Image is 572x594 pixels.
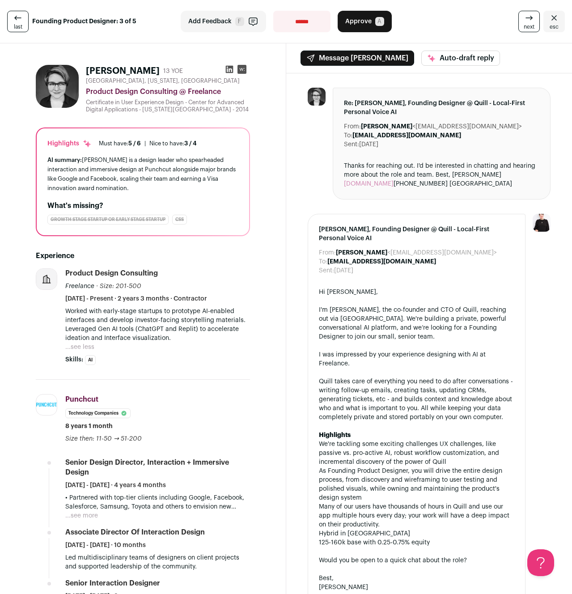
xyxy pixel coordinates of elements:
[319,583,515,592] div: [PERSON_NAME]
[344,140,359,149] dt: Sent:
[543,11,565,32] a: Close
[524,23,534,30] span: next
[86,77,240,85] span: [GEOGRAPHIC_DATA], [US_STATE], [GEOGRAPHIC_DATA]
[181,11,266,32] button: Add Feedback F
[301,51,414,66] button: Message [PERSON_NAME]
[319,305,515,341] div: I'm [PERSON_NAME], the co-founder and CTO of Quill, reaching out via [GEOGRAPHIC_DATA]. We're bui...
[65,283,94,289] span: Freelance
[319,432,351,438] strong: Highlights
[338,11,392,32] button: Approve A
[32,17,136,26] strong: Founding Product Designer: 3 of 5
[361,122,522,131] dd: <[EMAIL_ADDRESS][DOMAIN_NAME]>
[344,99,540,117] span: Re: [PERSON_NAME], Founding Designer @ Quill - Local-First Personal Voice AI
[527,549,554,576] iframe: Help Scout Beacon - Open
[47,157,82,163] span: AI summary:
[36,269,57,289] img: company-logo-placeholder-414d4e2ec0e2ddebbe968bf319fdfe5acfe0c9b87f798d344e800bc9a89632a0.png
[47,155,238,193] div: [PERSON_NAME] is a design leader who spearheaded interaction and immersive design at Punchcut alo...
[344,122,361,131] dt: From:
[533,214,551,232] img: 9240684-medium_jpg
[319,288,515,297] div: Hi [PERSON_NAME],
[65,553,250,571] p: Led multidisciplinary teams of designers on client projects and supported leadership of the commu...
[85,355,96,365] li: AI
[319,225,515,243] span: [PERSON_NAME], Founding Designer @ Quill - Local-First Personal Voice AI
[47,139,92,148] div: Highlights
[184,140,197,146] span: 3 / 4
[96,283,141,289] span: · Size: 201-500
[36,65,79,108] img: b96de4fee0d12bbad2186ecff1f8e4a5042e6adbd10402dea4a9c304f0eafd9b
[99,140,141,147] div: Must have:
[86,86,250,97] div: Product Design Consulting @ Freelance
[65,408,131,418] li: Technology Companies
[319,350,515,368] div: I was impressed by your experience designing with AI at Freelance.
[319,538,515,547] li: 125-160k base with 0.25-0.75% equity
[65,527,205,537] div: Associate Director of Interaction Design
[518,11,540,32] a: next
[47,200,238,211] h2: What's missing?
[352,132,461,139] b: [EMAIL_ADDRESS][DOMAIN_NAME]
[319,574,515,583] div: Best,
[421,51,500,66] button: Auto-draft reply
[65,355,83,364] span: Skills:
[319,440,515,467] li: We're tackling some exciting challenges UX challenges, like passive vs. pro-active AI, robust wor...
[36,403,57,407] img: df616fe7fe5622a6f7c45b468f1bf50f657f7128f7a5188fed0fcdddd7c152aa.png
[235,17,244,26] span: F
[65,422,113,431] span: 8 years 1 month
[65,493,250,511] p: • Partnered with top-tier clients including Google, Facebook, Salesforce, Samsung, Toyota and oth...
[319,502,515,529] li: Many of our users have thousands of hours in Quill and use our app multiple hours every day; your...
[336,248,497,257] dd: <[EMAIL_ADDRESS][DOMAIN_NAME]>
[550,23,559,30] span: esc
[319,529,515,538] li: Hybrid in [GEOGRAPHIC_DATA]
[344,181,394,187] a: [DOMAIN_NAME]
[344,131,352,140] dt: To:
[375,17,384,26] span: A
[336,250,387,256] b: [PERSON_NAME]
[65,294,207,303] span: [DATE] - Present · 2 years 3 months · Contractor
[65,307,250,343] p: Worked with early-stage startups to prototype AI-enabled interfaces and develop investor-facing s...
[319,467,515,502] li: As Founding Product Designer, you will drive the entire design process, from discovery and wirefr...
[65,343,94,352] button: ...see less
[65,511,98,520] button: ...see more
[308,88,326,106] img: b96de4fee0d12bbad2186ecff1f8e4a5042e6adbd10402dea4a9c304f0eafd9b
[344,161,540,188] div: Thanks for reaching out. I'd be interested in chatting and hearing more about the role and team. ...
[359,140,378,149] dd: [DATE]
[319,248,336,257] dt: From:
[319,266,334,275] dt: Sent:
[65,481,166,490] span: [DATE] - [DATE] · 4 years 4 months
[361,123,412,130] b: [PERSON_NAME]
[65,436,142,442] span: Size then: 11-50 → 51-200
[319,257,327,266] dt: To:
[319,556,515,565] div: Would you be open to a quick chat about the role?
[86,99,250,113] div: Certificate in User Experience Design - Center for Advanced Digital Applications - [US_STATE][GEO...
[334,266,353,275] dd: [DATE]
[163,67,183,76] div: 13 YOE
[7,11,29,32] a: last
[172,215,187,225] div: CSS
[319,377,515,422] div: Quill takes care of everything you need to do after conversations - writing follow-up emails, cre...
[36,250,250,261] h2: Experience
[65,541,146,550] span: [DATE] - [DATE] · 10 months
[99,140,197,147] ul: |
[149,140,197,147] div: Nice to have:
[14,23,22,30] span: last
[65,268,158,278] div: Product Design Consulting
[188,17,232,26] span: Add Feedback
[128,140,141,146] span: 5 / 6
[65,578,160,588] div: Senior Interaction Designer
[65,396,98,403] span: Punchcut
[65,458,250,477] div: Senior Design Director, Interaction + Immersive Design
[47,215,169,225] div: Growth Stage Startup or Early Stage Startup
[345,17,372,26] span: Approve
[327,259,436,265] b: [EMAIL_ADDRESS][DOMAIN_NAME]
[86,65,160,77] h1: [PERSON_NAME]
